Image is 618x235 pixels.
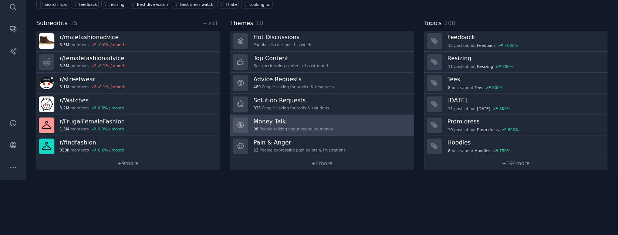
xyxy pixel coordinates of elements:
[448,117,602,125] h3: Prom dress
[39,33,54,49] img: malefashionadvice
[36,94,220,115] a: r/Watches3.2Mmembers0.8% / month
[60,105,124,110] div: members
[230,94,413,115] a: Solution Requests325People asking for tools & solutions
[499,106,510,111] div: 800 %
[253,54,330,62] h3: Top Content
[424,31,608,52] a: Feedback12postsaboutFeedback1000%
[60,75,125,83] h3: r/ streetwear
[253,147,258,153] span: 53
[39,75,54,91] img: streetwear
[253,84,261,89] span: 489
[98,105,124,110] div: 0.8 % / month
[226,2,237,7] div: I hate
[253,147,345,153] div: People expressing pain points & frustrations
[477,106,490,111] span: [DATE]
[424,19,442,28] span: Topics
[448,127,453,132] span: 10
[98,126,124,132] div: 0.0 % / month
[448,85,450,90] span: 8
[36,115,220,136] a: r/FrugalFemaleFashion1.3Mmembers0.0% / month
[424,157,608,170] a: +194more
[60,105,69,110] span: 3.2M
[98,63,126,68] div: -0.1 % / month
[36,19,68,28] span: Subreddits
[448,139,602,146] h3: Hoodies
[60,126,69,132] span: 1.3M
[499,148,510,153] div: 750 %
[230,19,253,28] span: Themes
[44,2,67,7] span: Search Tips
[36,136,220,157] a: r/findfashion950kmembers0.6% / month
[253,33,311,41] h3: Hot Discussions
[230,52,413,73] a: Top ContentBest-performing content of past month
[448,126,520,133] div: post s about
[253,105,329,110] div: People asking for tools & solutions
[475,148,490,153] span: Hoodies
[448,54,602,62] h3: Resizing
[60,126,125,132] div: members
[256,20,263,27] span: 10
[253,139,345,146] h3: Pain & Anger
[60,63,69,68] span: 5.8M
[253,126,333,132] div: People talking about spending money
[60,54,125,62] h3: r/ femalefashionadvice
[448,96,602,104] h3: [DATE]
[448,84,504,91] div: post s about
[60,42,125,47] div: members
[230,31,413,52] a: Hot DiscussionsPopular discussions this week
[98,84,126,89] div: -0.1 % / month
[230,73,413,94] a: Advice Requests489People asking for advice & resources
[444,20,455,27] span: 200
[137,2,168,7] div: Best dive watch
[60,63,125,68] div: members
[253,63,330,68] div: Best-performing content of past month
[448,42,519,49] div: post s about
[508,127,519,132] div: 800 %
[36,31,220,52] a: r/malefashionadvice6.3Mmembers-0.0% / month
[505,43,519,48] div: 1000 %
[448,75,602,83] h3: Tees
[60,139,124,146] h3: r/ findfashion
[253,96,329,104] h3: Solution Requests
[60,117,125,125] h3: r/ FrugalFemaleFashion
[60,84,69,89] span: 5.1M
[253,42,311,47] div: Popular discussions this week
[477,64,493,69] span: Resizing
[249,2,271,7] div: Looking for
[60,84,125,89] div: members
[253,117,333,125] h3: Money Talk
[253,126,258,132] span: 98
[424,115,608,136] a: Prom dress10postsaboutProm dress800%
[109,2,125,7] div: resizing
[230,157,413,170] a: +4more
[70,20,78,27] span: 15
[39,117,54,133] img: FrugalFemaleFashion
[448,64,453,69] span: 11
[60,33,125,41] h3: r/ malefashionadvice
[230,115,413,136] a: Money Talk98People talking about spending money
[36,73,220,94] a: r/streetwear5.1Mmembers-0.1% / month
[60,96,124,104] h3: r/ Watches
[180,2,213,7] div: Best dress watch
[477,43,496,48] span: Feedback
[36,52,220,73] a: r/femalefashionadvice5.8Mmembers-0.1% / month
[98,42,126,47] div: -0.0 % / month
[448,105,511,112] div: post s about
[475,85,483,90] span: Tees
[60,42,69,47] span: 6.3M
[424,136,608,157] a: Hoodies8postsaboutHoodies750%
[39,96,54,112] img: Watches
[253,105,261,110] span: 325
[98,147,124,153] div: 0.6 % / month
[448,33,602,41] h3: Feedback
[448,147,511,154] div: post s about
[424,73,608,94] a: Tees8postsaboutTees800%
[253,84,334,89] div: People asking for advice & resources
[448,148,450,153] span: 8
[448,63,514,70] div: post s about
[36,157,220,170] a: +9more
[60,147,69,153] span: 950k
[203,21,217,26] a: + Add
[230,136,413,157] a: Pain & Anger53People expressing pain points & frustrations
[424,94,608,115] a: [DATE]11postsabout[DATE]800%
